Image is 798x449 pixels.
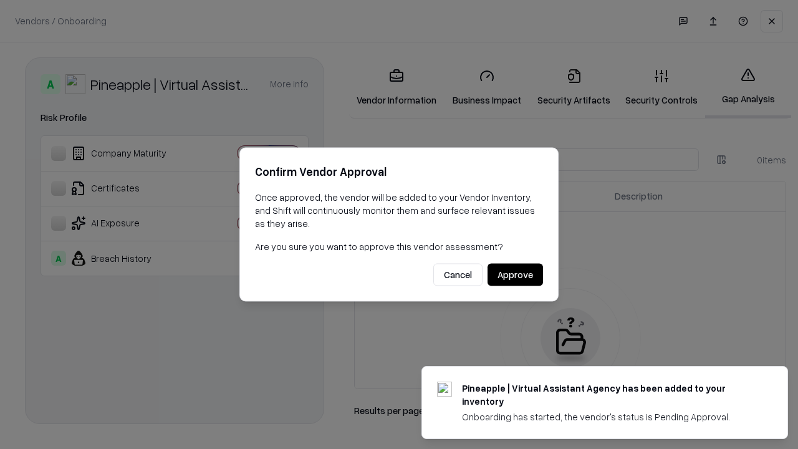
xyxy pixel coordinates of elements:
[462,382,757,408] div: Pineapple | Virtual Assistant Agency has been added to your inventory
[433,264,483,286] button: Cancel
[255,240,543,253] p: Are you sure you want to approve this vendor assessment?
[437,382,452,397] img: trypineapple.com
[255,163,543,181] h2: Confirm Vendor Approval
[255,191,543,230] p: Once approved, the vendor will be added to your Vendor Inventory, and Shift will continuously mon...
[462,410,757,423] div: Onboarding has started, the vendor's status is Pending Approval.
[488,264,543,286] button: Approve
